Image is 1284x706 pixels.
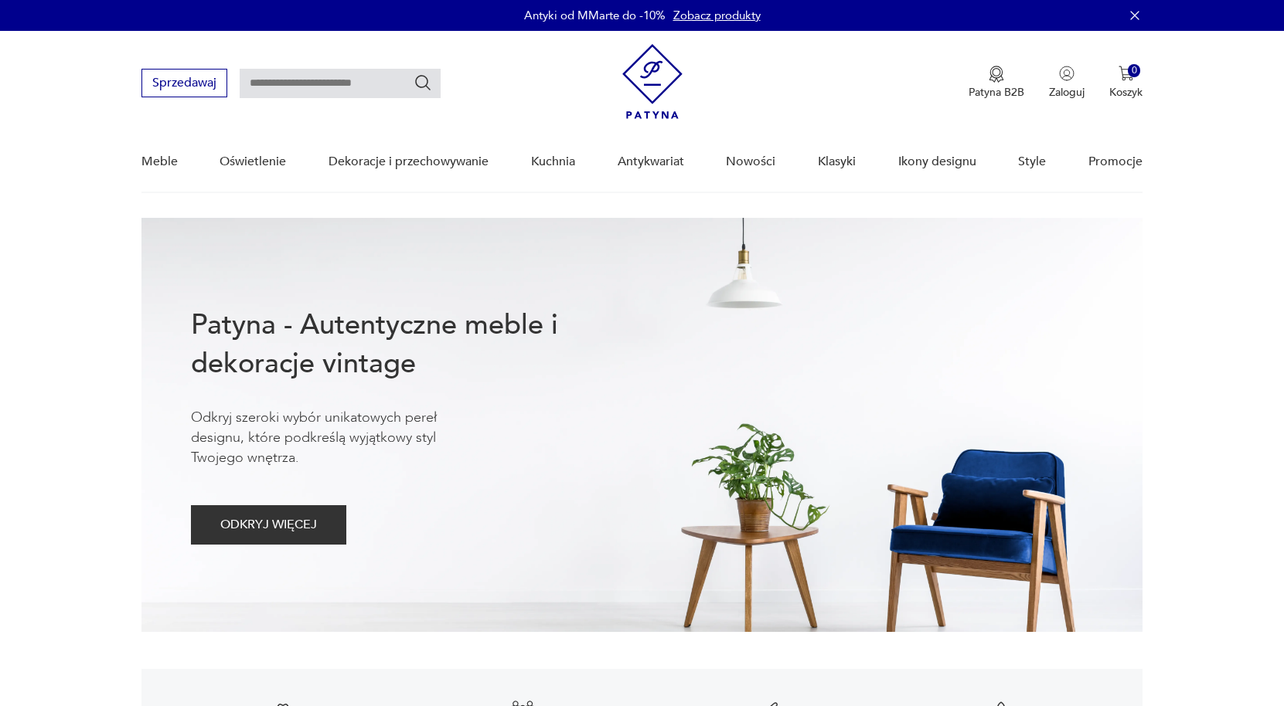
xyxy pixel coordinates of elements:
img: Ikona koszyka [1119,66,1134,81]
a: Ikona medaluPatyna B2B [969,66,1024,100]
button: Patyna B2B [969,66,1024,100]
button: Szukaj [414,73,432,92]
img: Ikonka użytkownika [1059,66,1075,81]
a: Antykwariat [618,132,684,192]
p: Patyna B2B [969,85,1024,100]
p: Zaloguj [1049,85,1085,100]
button: Zaloguj [1049,66,1085,100]
a: Nowości [726,132,775,192]
a: Dekoracje i przechowywanie [329,132,489,192]
img: Ikona medalu [989,66,1004,83]
img: Patyna - sklep z meblami i dekoracjami vintage [622,44,683,119]
a: Promocje [1088,132,1143,192]
a: Ikony designu [898,132,976,192]
a: Zobacz produkty [673,8,761,23]
a: Kuchnia [531,132,575,192]
p: Koszyk [1109,85,1143,100]
a: Klasyki [818,132,856,192]
div: 0 [1128,64,1141,77]
a: Oświetlenie [220,132,286,192]
a: Sprzedawaj [141,79,227,90]
button: Sprzedawaj [141,69,227,97]
p: Antyki od MMarte do -10% [524,8,666,23]
button: 0Koszyk [1109,66,1143,100]
h1: Patyna - Autentyczne meble i dekoracje vintage [191,306,608,383]
p: Odkryj szeroki wybór unikatowych pereł designu, które podkreślą wyjątkowy styl Twojego wnętrza. [191,408,485,468]
a: Meble [141,132,178,192]
a: ODKRYJ WIĘCEJ [191,521,346,531]
button: ODKRYJ WIĘCEJ [191,505,346,545]
a: Style [1018,132,1046,192]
